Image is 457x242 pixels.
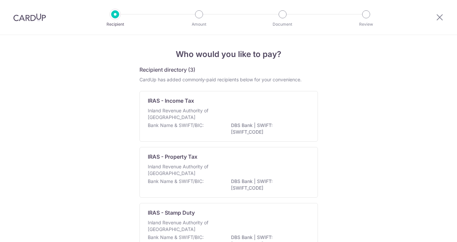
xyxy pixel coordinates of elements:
p: Document [258,21,307,28]
img: CardUp [13,13,46,21]
p: Inland Revenue Authority of [GEOGRAPHIC_DATA] [148,107,218,121]
p: Bank Name & SWIFT/BIC: [148,178,204,185]
p: Bank Name & SWIFT/BIC: [148,122,204,129]
p: Bank Name & SWIFT/BIC: [148,234,204,241]
p: IRAS - Stamp Duty [148,209,195,217]
p: Recipient [91,21,140,28]
p: Amount [174,21,224,28]
p: Review [342,21,391,28]
p: Inland Revenue Authority of [GEOGRAPHIC_DATA] [148,163,218,177]
h4: Who would you like to pay? [139,48,318,60]
h5: Recipient directory (3) [139,66,195,74]
p: DBS Bank | SWIFT: [SWIFT_CODE] [231,178,306,191]
p: Inland Revenue Authority of [GEOGRAPHIC_DATA] [148,219,218,233]
p: IRAS - Income Tax [148,97,194,105]
p: IRAS - Property Tax [148,153,197,161]
div: CardUp has added commonly-paid recipients below for your convenience. [139,76,318,83]
p: DBS Bank | SWIFT: [SWIFT_CODE] [231,122,306,135]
